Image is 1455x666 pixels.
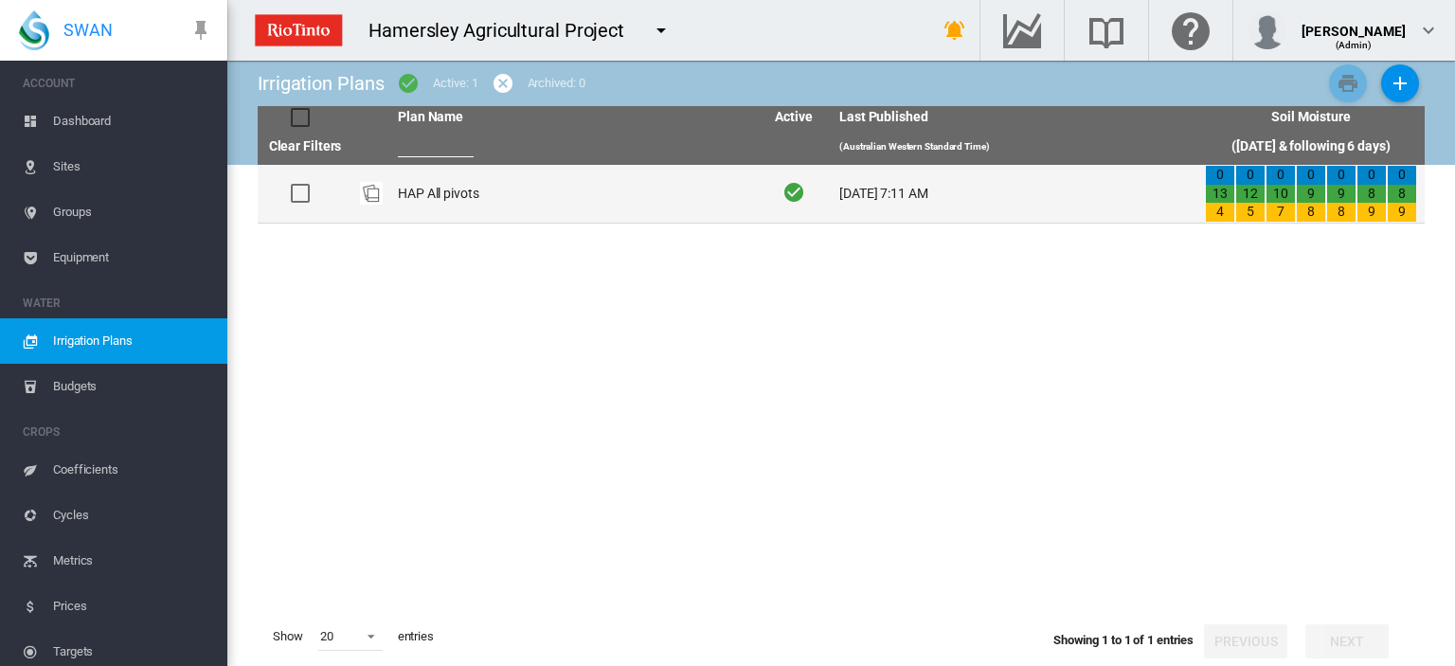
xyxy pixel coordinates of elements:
[368,17,641,44] div: Hamersley Agricultural Project
[63,18,113,42] span: SWAN
[936,11,974,49] button: icon-bell-ring
[1302,14,1406,33] div: [PERSON_NAME]
[1389,72,1411,95] md-icon: icon-plus
[320,629,333,643] div: 20
[1357,185,1386,204] div: 8
[528,75,585,92] div: Archived: 0
[1206,203,1234,222] div: 4
[832,165,1197,223] td: [DATE] 7:11 AM
[1329,64,1367,102] button: Print Irrigation Plans
[1417,19,1440,42] md-icon: icon-chevron-down
[247,7,350,54] img: ZPXdBAAAAAElFTkSuQmCC
[19,10,49,50] img: SWAN-Landscape-Logo-Colour-drop.png
[1297,203,1325,222] div: 8
[1248,11,1286,49] img: profile.jpg
[1053,633,1194,647] span: Showing 1 to 1 of 1 entries
[1327,166,1356,185] div: 0
[832,106,1197,129] th: Last Published
[23,288,212,318] span: WATER
[390,106,756,129] th: Plan Name
[433,75,477,92] div: Active: 1
[1266,203,1295,222] div: 7
[1197,106,1425,129] th: Soil Moisture
[23,417,212,447] span: CROPS
[1197,165,1425,223] td: 0 13 4 0 12 5 0 10 7 0 9 8 0 9 8 0 8 9 0 8 9
[360,182,383,205] div: Plan Id: 17653
[1197,129,1425,165] th: ([DATE] & following 6 days)
[53,447,212,493] span: Coefficients
[53,318,212,364] span: Irrigation Plans
[1388,203,1416,222] div: 9
[1084,19,1129,42] md-icon: Search the knowledge base
[23,68,212,99] span: ACCOUNT
[1297,185,1325,204] div: 9
[53,493,212,538] span: Cycles
[650,19,673,42] md-icon: icon-menu-down
[360,182,383,205] img: product-image-placeholder.png
[1204,624,1287,658] button: Previous
[53,189,212,235] span: Groups
[1327,203,1356,222] div: 8
[1357,203,1386,222] div: 9
[1236,203,1265,222] div: 5
[53,235,212,280] span: Equipment
[1388,185,1416,204] div: 8
[1305,624,1389,658] button: Next
[1327,185,1356,204] div: 9
[269,138,342,153] a: Clear Filters
[1336,40,1373,50] span: (Admin)
[1266,185,1295,204] div: 10
[1206,166,1234,185] div: 0
[1168,19,1213,42] md-icon: Click here for help
[1337,72,1359,95] md-icon: icon-printer
[492,72,514,95] md-icon: icon-cancel
[1236,166,1265,185] div: 0
[53,364,212,409] span: Budgets
[943,19,966,42] md-icon: icon-bell-ring
[53,584,212,629] span: Prices
[258,70,384,97] div: Irrigation Plans
[1388,166,1416,185] div: 0
[265,621,311,653] span: Show
[53,99,212,144] span: Dashboard
[832,129,1197,165] th: (Australian Western Standard Time)
[1357,166,1386,185] div: 0
[390,621,441,653] span: entries
[189,19,212,42] md-icon: icon-pin
[397,72,420,95] md-icon: icon-checkbox-marked-circle
[53,144,212,189] span: Sites
[1297,166,1325,185] div: 0
[1206,185,1234,204] div: 13
[999,19,1045,42] md-icon: Go to the Data Hub
[1266,166,1295,185] div: 0
[390,165,756,223] td: HAP All pivots
[642,11,680,49] button: icon-menu-down
[53,538,212,584] span: Metrics
[756,106,832,129] th: Active
[1381,64,1419,102] button: Add New Plan
[1236,185,1265,204] div: 12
